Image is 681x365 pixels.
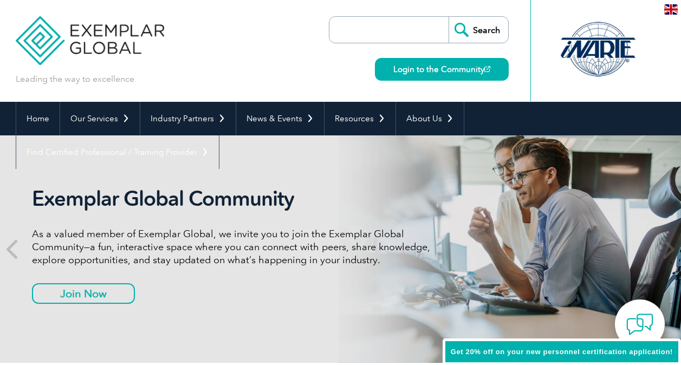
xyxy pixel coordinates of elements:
a: Login to the Community [375,58,509,81]
img: contact-chat.png [626,311,653,338]
a: Resources [325,102,395,135]
img: open_square.png [484,66,490,72]
input: Search [449,17,508,43]
p: As a valued member of Exemplar Global, we invite you to join the Exemplar Global Community—a fun,... [32,227,438,266]
h2: Exemplar Global Community [32,186,438,211]
a: Find Certified Professional / Training Provider [16,135,219,169]
img: en [664,4,678,15]
a: News & Events [236,102,324,135]
a: Industry Partners [140,102,236,135]
a: Join Now [32,283,135,304]
a: About Us [396,102,464,135]
p: Leading the way to excellence [16,73,134,85]
span: Get 20% off on your new personnel certification application! [451,348,673,356]
a: Our Services [60,102,140,135]
a: Home [16,102,60,135]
